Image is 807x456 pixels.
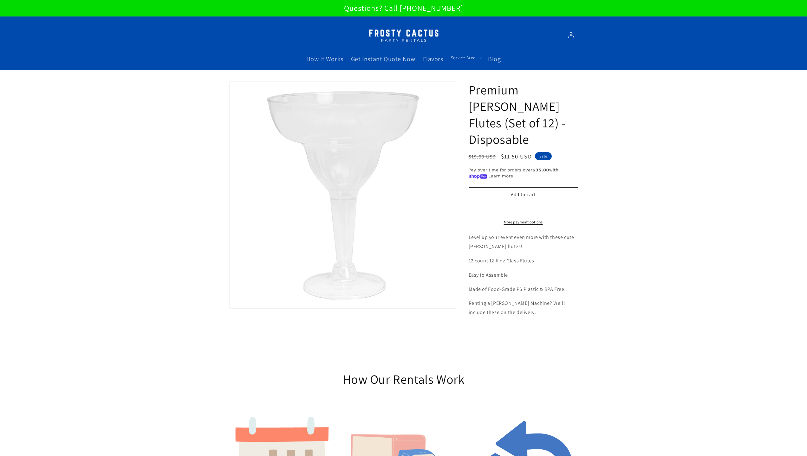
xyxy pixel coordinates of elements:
[469,187,578,202] button: Add to cart
[364,25,443,45] img: Margarita Machine Rental in Scottsdale, Phoenix, Tempe, Chandler, Gilbert, Mesa and Maricopa
[469,272,508,278] span: Easy to Assemble
[535,152,552,160] span: Sale
[303,51,347,67] a: How It Works
[447,51,484,64] summary: Service Area
[351,55,415,63] span: Get Instant Quote Now
[469,81,578,147] h1: Premium [PERSON_NAME] Flutes (Set of 12) - Disposable
[423,55,443,63] span: Flavors
[419,51,447,67] a: Flavors
[488,55,501,63] span: Blog
[501,153,532,160] span: $11.50 USD
[347,51,419,67] a: Get Instant Quote Now
[306,55,343,63] span: How It Works
[469,300,565,316] span: Renting a [PERSON_NAME] Machine? We'll include these on the delivery.
[469,233,578,251] p: Level up your event even more with these cute [PERSON_NAME] flutes!
[469,219,578,225] a: More payment options
[484,51,504,67] a: Blog
[229,81,456,309] media-gallery: Gallery Viewer
[469,286,564,292] span: Made of Food-Grade PS Plastic & BPA Free
[469,153,496,160] s: $19.99 USD
[469,257,534,264] span: 12 count 12 fl oz Glass Flutes
[451,55,476,61] span: Service Area
[280,371,527,387] h2: How Our Rentals Work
